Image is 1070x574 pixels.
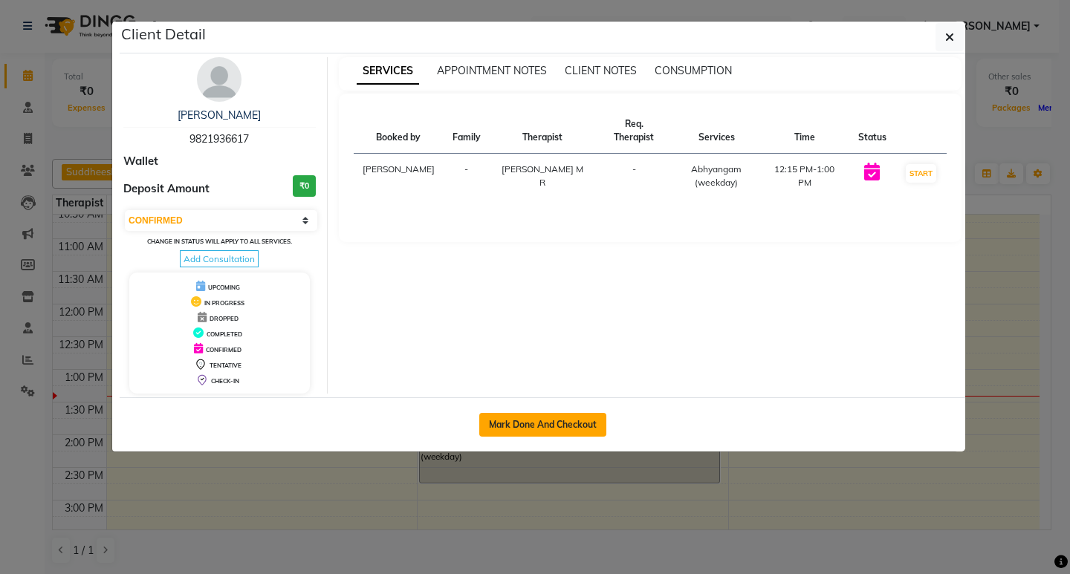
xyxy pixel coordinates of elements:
span: IN PROGRESS [204,299,244,307]
th: Booked by [354,108,444,154]
td: - [444,154,490,199]
th: Therapist [490,108,596,154]
h3: ₹0 [293,175,316,197]
td: [PERSON_NAME] [354,154,444,199]
th: Services [672,108,760,154]
td: 12:15 PM-1:00 PM [760,154,849,199]
span: Add Consultation [180,250,259,267]
span: DROPPED [210,315,239,322]
td: - [596,154,673,199]
a: [PERSON_NAME] [178,108,261,122]
small: Change in status will apply to all services. [147,238,292,245]
th: Status [849,108,895,154]
span: CONSUMPTION [655,64,732,77]
span: 9821936617 [189,132,249,146]
span: CLIENT NOTES [565,64,637,77]
span: SERVICES [357,58,419,85]
span: [PERSON_NAME] M R [502,163,583,188]
span: TENTATIVE [210,362,241,369]
th: Req. Therapist [596,108,673,154]
span: COMPLETED [207,330,242,338]
span: APPOINTMENT NOTES [437,64,547,77]
button: START [906,164,936,183]
span: CONFIRMED [206,346,241,353]
div: Abhyangam (weekday) [681,163,751,189]
button: Mark Done And Checkout [479,413,606,437]
th: Time [760,108,849,154]
h5: Client Detail [121,23,206,45]
img: avatar [197,57,241,102]
span: Wallet [123,153,158,170]
th: Family [444,108,490,154]
span: UPCOMING [208,284,240,291]
span: Deposit Amount [123,180,210,198]
span: CHECK-IN [211,377,239,385]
